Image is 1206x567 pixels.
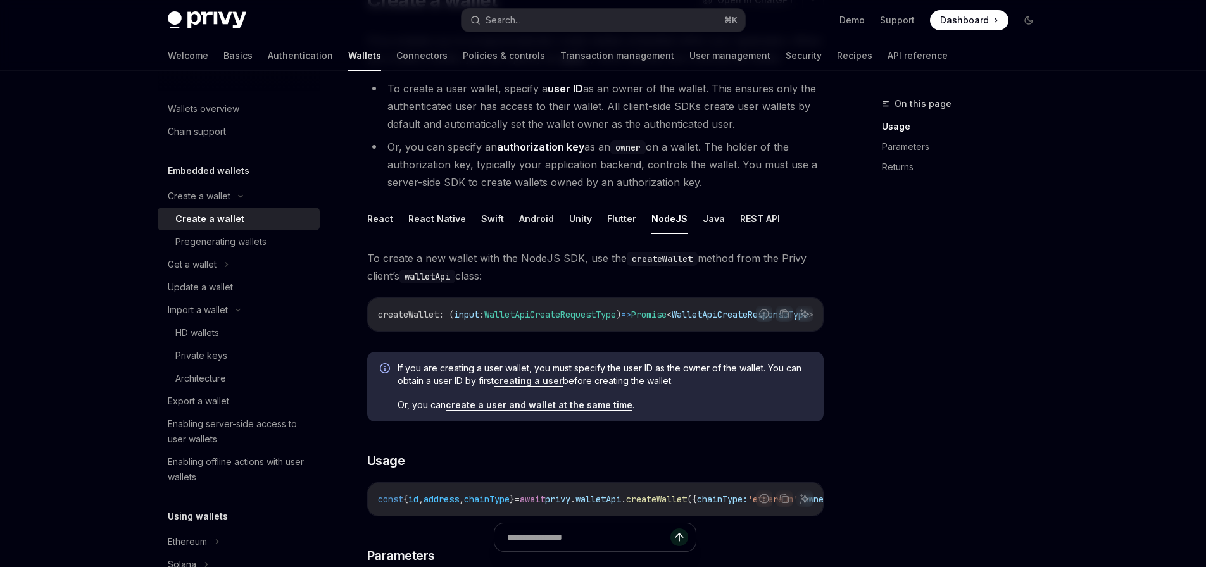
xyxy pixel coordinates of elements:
code: createWallet [627,252,698,266]
a: Policies & controls [463,40,545,71]
div: Enabling server-side access to user wallets [168,416,312,447]
button: Search...⌘K [462,9,745,32]
span: const [378,494,403,505]
a: Export a wallet [158,390,320,413]
span: chainType: [697,494,748,505]
span: If you are creating a user wallet, you must specify the user ID as the owner of the wallet. You c... [398,362,811,387]
span: Dashboard [940,14,989,27]
img: dark logo [168,11,246,29]
a: HD wallets [158,321,320,344]
span: WalletApiCreateResponseType [672,309,808,320]
a: Pregenerating wallets [158,230,320,253]
span: createWallet [626,494,687,505]
span: . [621,494,626,505]
span: => [621,309,631,320]
span: > [808,309,813,320]
a: Recipes [837,40,872,71]
div: Create a wallet [168,189,230,204]
a: Basics [223,40,253,71]
button: Toggle dark mode [1019,10,1039,30]
svg: Info [380,363,393,376]
a: Wallets [348,40,381,71]
button: Java [703,204,725,234]
h5: Using wallets [168,509,228,524]
div: HD wallets [175,325,219,340]
div: Enabling offline actions with user wallets [168,454,312,485]
a: User management [689,40,770,71]
button: Ask AI [796,490,813,507]
code: walletApi [399,270,455,283]
button: Report incorrect code [756,490,772,507]
button: Flutter [607,204,636,234]
button: Copy the contents from the code block [776,490,793,507]
li: To create a user wallet, specify a as an owner of the wallet. This ensures only the authenticated... [367,80,824,133]
span: : [479,309,484,320]
a: Wallets overview [158,97,320,120]
span: : ( [439,309,454,320]
a: Dashboard [930,10,1008,30]
span: } [510,494,515,505]
a: Transaction management [560,40,674,71]
a: create a user and wallet at the same time [446,399,632,411]
h5: Embedded wallets [168,163,249,178]
div: Wallets overview [168,101,239,116]
span: ) [616,309,621,320]
div: Get a wallet [168,257,217,272]
button: Unity [569,204,592,234]
a: Enabling server-side access to user wallets [158,413,320,451]
a: Security [786,40,822,71]
div: Import a wallet [168,302,228,318]
span: ⌘ K [724,15,738,25]
span: Promise [631,309,667,320]
button: Ask AI [796,306,813,322]
span: , [459,494,464,505]
button: NodeJS [651,204,688,234]
a: Enabling offline actions with user wallets [158,451,320,489]
button: REST API [740,204,780,234]
a: Private keys [158,344,320,367]
div: Export a wallet [168,394,229,409]
a: Usage [882,116,1049,137]
span: owner: [803,494,834,505]
a: Connectors [396,40,448,71]
span: await [520,494,545,505]
a: Chain support [158,120,320,143]
button: Copy the contents from the code block [776,306,793,322]
button: Report incorrect code [756,306,772,322]
button: Send message [670,528,688,546]
span: walletApi [575,494,621,505]
span: < [667,309,672,320]
button: React Native [408,204,466,234]
span: , [418,494,424,505]
a: Authentication [268,40,333,71]
a: Support [880,14,915,27]
a: Update a wallet [158,276,320,299]
span: 'ethereum' [748,494,798,505]
span: Or, you can . [398,399,811,411]
span: = [515,494,520,505]
span: { [403,494,408,505]
a: Welcome [168,40,208,71]
div: Architecture [175,371,226,386]
span: id [408,494,418,505]
code: owner [610,140,646,154]
button: Android [519,204,554,234]
span: WalletApiCreateRequestType [484,309,616,320]
span: ({ [687,494,697,505]
span: Usage [367,452,405,470]
a: creating a user [494,375,563,387]
span: On this page [895,96,952,111]
a: API reference [888,40,948,71]
a: Architecture [158,367,320,390]
a: Returns [882,157,1049,177]
span: address [424,494,459,505]
div: Private keys [175,348,227,363]
li: Or, you can specify an as an on a wallet. The holder of the authorization key, typically your app... [367,138,824,191]
div: Create a wallet [175,211,244,227]
div: Update a wallet [168,280,233,295]
span: . [570,494,575,505]
span: createWallet [378,309,439,320]
span: input [454,309,479,320]
div: Pregenerating wallets [175,234,267,249]
a: Parameters [882,137,1049,157]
